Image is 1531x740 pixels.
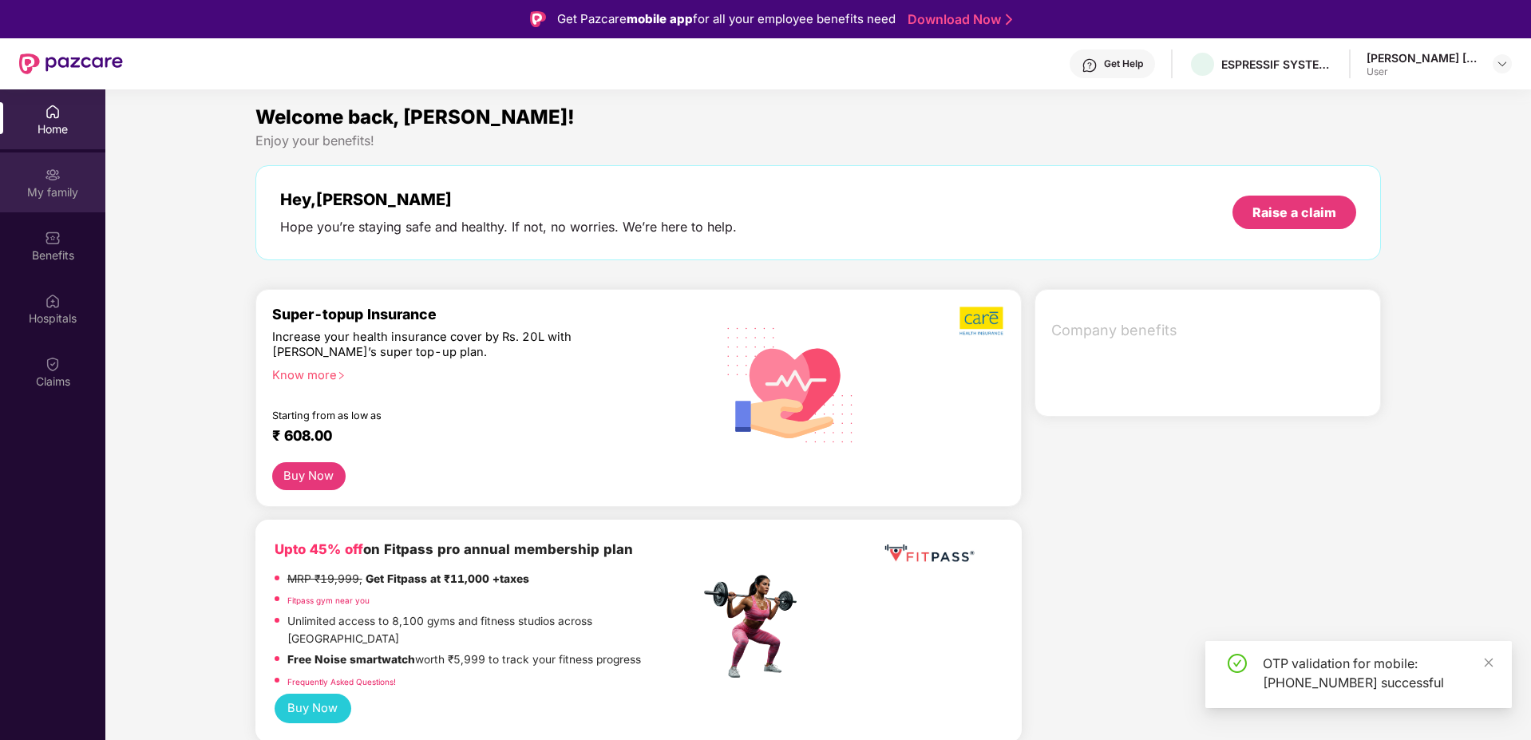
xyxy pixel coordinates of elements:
div: User [1367,65,1478,78]
span: check-circle [1228,654,1247,673]
a: Download Now [908,11,1007,28]
div: Get Help [1104,57,1143,70]
div: Enjoy your benefits! [255,133,1382,149]
div: Company benefits [1042,310,1381,351]
div: [PERSON_NAME] [DEMOGRAPHIC_DATA] [1367,50,1478,65]
div: Hey, [PERSON_NAME] [280,190,737,209]
img: b5dec4f62d2307b9de63beb79f102df3.png [959,306,1005,336]
span: Company benefits [1051,319,1368,342]
img: svg+xml;base64,PHN2ZyB3aWR0aD0iMjAiIGhlaWdodD0iMjAiIHZpZXdCb3g9IjAgMCAyMCAyMCIgZmlsbD0ibm9uZSIgeG... [45,167,61,183]
div: Starting from as low as [272,410,632,421]
img: svg+xml;base64,PHN2ZyBpZD0iSG9tZSIgeG1sbnM9Imh0dHA6Ly93d3cudzMub3JnLzIwMDAvc3ZnIiB3aWR0aD0iMjAiIG... [45,104,61,120]
span: right [337,371,346,380]
span: Welcome back, [PERSON_NAME]! [255,105,575,129]
img: svg+xml;base64,PHN2ZyB4bWxucz0iaHR0cDovL3d3dy53My5vcmcvMjAwMC9zdmciIHhtbG5zOnhsaW5rPSJodHRwOi8vd3... [714,307,867,461]
a: Frequently Asked Questions! [287,677,396,687]
div: Get Pazcare for all your employee benefits need [557,10,896,29]
strong: Get Fitpass at ₹11,000 +taxes [366,572,529,585]
b: on Fitpass pro annual membership plan [275,541,633,557]
div: Increase your health insurance cover by Rs. 20L with [PERSON_NAME]’s super top-up plan. [272,330,631,361]
p: worth ₹5,999 to track your fitness progress [287,651,641,669]
img: Stroke [1006,11,1012,28]
div: OTP validation for mobile: [PHONE_NUMBER] successful [1263,654,1493,692]
del: MRP ₹19,999, [287,572,362,585]
img: svg+xml;base64,PHN2ZyBpZD0iQmVuZWZpdHMiIHhtbG5zPSJodHRwOi8vd3d3LnczLm9yZy8yMDAwL3N2ZyIgd2lkdGg9Ij... [45,230,61,246]
img: fpp.png [699,571,811,683]
div: Know more [272,368,690,379]
img: New Pazcare Logo [19,53,123,74]
p: Unlimited access to 8,100 gyms and fitness studios across [GEOGRAPHIC_DATA] [287,613,699,647]
b: Upto 45% off [275,541,363,557]
img: Logo [530,11,546,27]
button: Buy Now [275,694,351,723]
div: Super-topup Insurance [272,306,700,323]
div: ESPRESSIF SYSTEMS ([GEOGRAPHIC_DATA]) PRIVATE LIMITED [1221,57,1333,72]
img: svg+xml;base64,PHN2ZyBpZD0iSGVscC0zMngzMiIgeG1sbnM9Imh0dHA6Ly93d3cudzMub3JnLzIwMDAvc3ZnIiB3aWR0aD... [1082,57,1098,73]
div: Hope you’re staying safe and healthy. If not, no worries. We’re here to help. [280,219,737,235]
div: ₹ 608.00 [272,427,684,446]
span: close [1483,657,1494,668]
button: Buy Now [272,462,346,490]
a: Fitpass gym near you [287,596,370,605]
strong: Free Noise smartwatch [287,653,415,666]
strong: mobile app [627,11,693,26]
img: svg+xml;base64,PHN2ZyBpZD0iRHJvcGRvd24tMzJ4MzIiIHhtbG5zPSJodHRwOi8vd3d3LnczLm9yZy8yMDAwL3N2ZyIgd2... [1496,57,1509,70]
img: fppp.png [881,539,977,568]
img: svg+xml;base64,PHN2ZyBpZD0iQ2xhaW0iIHhtbG5zPSJodHRwOi8vd3d3LnczLm9yZy8yMDAwL3N2ZyIgd2lkdGg9IjIwIi... [45,356,61,372]
div: Raise a claim [1252,204,1336,221]
img: svg+xml;base64,PHN2ZyBpZD0iSG9zcGl0YWxzIiB4bWxucz0iaHR0cDovL3d3dy53My5vcmcvMjAwMC9zdmciIHdpZHRoPS... [45,293,61,309]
